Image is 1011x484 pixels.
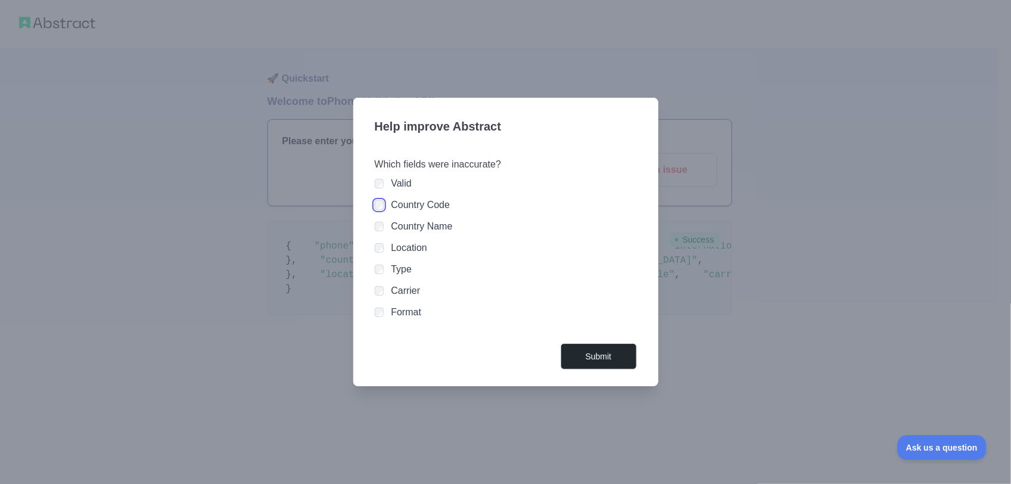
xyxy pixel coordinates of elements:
iframe: Toggle Customer Support [897,435,987,460]
label: Format [391,307,421,317]
button: Submit [561,343,637,370]
label: Type [391,264,412,274]
label: Location [391,243,427,253]
label: Country Code [391,200,450,210]
label: Carrier [391,286,420,296]
h3: Which fields were inaccurate? [375,157,637,172]
label: Country Name [391,221,452,231]
label: Valid [391,178,411,188]
h3: Help improve Abstract [375,112,637,143]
